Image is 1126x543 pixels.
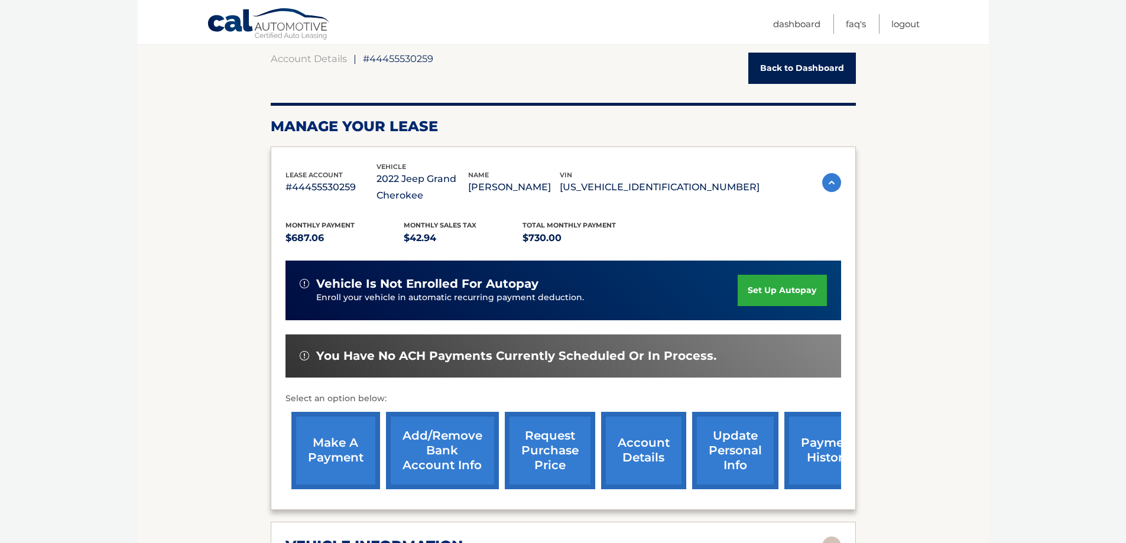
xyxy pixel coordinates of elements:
a: Dashboard [773,14,820,34]
p: 2022 Jeep Grand Cherokee [377,171,468,204]
img: alert-white.svg [300,279,309,288]
p: $730.00 [523,230,641,246]
a: payment history [784,412,873,489]
span: You have no ACH payments currently scheduled or in process. [316,349,716,363]
p: #44455530259 [285,179,377,196]
span: vin [560,171,572,179]
h2: Manage Your Lease [271,118,856,135]
span: Total Monthly Payment [523,221,616,229]
a: request purchase price [505,412,595,489]
p: Select an option below: [285,392,841,406]
p: [PERSON_NAME] [468,179,560,196]
a: Account Details [271,53,347,64]
img: accordion-active.svg [822,173,841,192]
span: Monthly Payment [285,221,355,229]
span: vehicle is not enrolled for autopay [316,277,538,291]
p: $687.06 [285,230,404,246]
a: make a payment [291,412,380,489]
span: #44455530259 [363,53,433,64]
img: alert-white.svg [300,351,309,360]
a: account details [601,412,686,489]
span: Monthly sales Tax [404,221,476,229]
a: Back to Dashboard [748,53,856,84]
span: lease account [285,171,343,179]
span: name [468,171,489,179]
a: update personal info [692,412,778,489]
p: Enroll your vehicle in automatic recurring payment deduction. [316,291,738,304]
span: | [353,53,356,64]
a: set up autopay [738,275,826,306]
a: Cal Automotive [207,8,331,42]
a: FAQ's [846,14,866,34]
a: Logout [891,14,920,34]
p: $42.94 [404,230,523,246]
span: vehicle [377,162,406,171]
a: Add/Remove bank account info [386,412,499,489]
p: [US_VEHICLE_IDENTIFICATION_NUMBER] [560,179,760,196]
